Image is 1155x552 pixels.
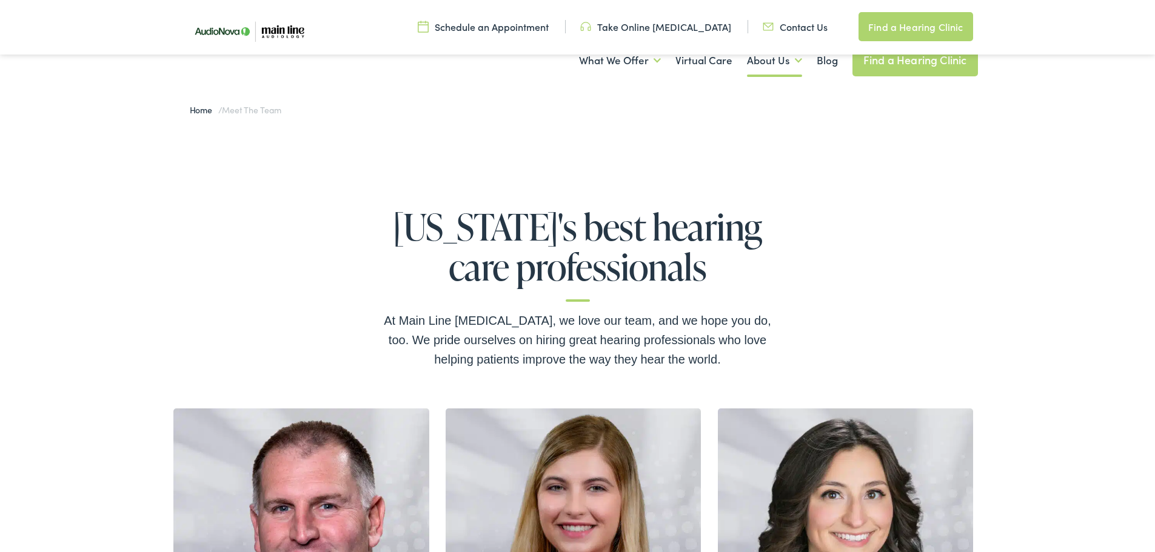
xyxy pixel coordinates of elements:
img: utility icon [580,20,591,33]
a: About Us [747,38,802,83]
h1: [US_STATE]'s best hearing care professionals [384,207,772,302]
a: Virtual Care [675,38,732,83]
a: Find a Hearing Clinic [859,12,973,41]
a: Blog [817,38,838,83]
a: Take Online [MEDICAL_DATA] [580,20,731,33]
span: / [190,104,281,116]
a: Find a Hearing Clinic [852,44,978,76]
img: utility icon [763,20,774,33]
div: At Main Line [MEDICAL_DATA], we love our team, and we hope you do, too. We pride ourselves on hir... [384,311,772,369]
a: Contact Us [763,20,828,33]
a: What We Offer [579,38,661,83]
img: utility icon [418,20,429,33]
span: Meet the Team [222,104,281,116]
a: Schedule an Appointment [418,20,549,33]
a: Home [190,104,218,116]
